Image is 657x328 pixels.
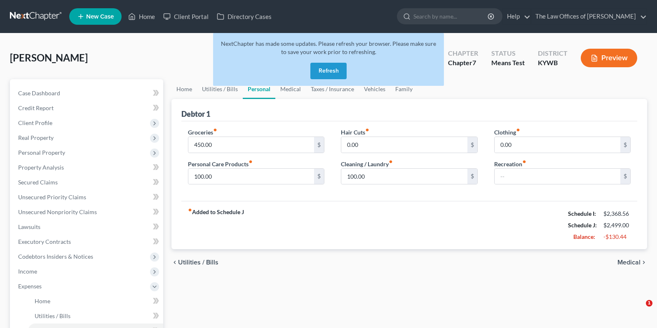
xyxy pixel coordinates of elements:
[522,160,526,164] i: fiber_manual_record
[491,58,525,68] div: Means Test
[448,58,478,68] div: Chapter
[221,40,436,55] span: NextChapter has made some updates. Please refresh your browser. Please make sure to save your wor...
[568,222,597,229] strong: Schedule J:
[365,128,369,132] i: fiber_manual_record
[124,9,159,24] a: Home
[467,137,477,153] div: $
[603,233,631,241] div: -$130.44
[197,79,243,99] a: Utilities / Bills
[573,233,595,240] strong: Balance:
[213,128,217,132] i: fiber_manual_record
[314,169,324,184] div: $
[12,205,163,219] a: Unsecured Nonpriority Claims
[188,208,244,243] strong: Added to Schedule J
[538,58,568,68] div: KYWB
[28,294,163,309] a: Home
[178,259,218,266] span: Utilities / Bills
[494,160,526,168] label: Recreation
[646,300,652,307] span: 1
[171,259,218,266] button: chevron_left Utilities / Bills
[629,300,649,320] iframe: Intercom live chat
[491,49,525,58] div: Status
[18,164,64,171] span: Property Analysis
[171,259,178,266] i: chevron_left
[12,219,163,234] a: Lawsuits
[620,137,630,153] div: $
[35,312,70,319] span: Utilities / Bills
[516,128,520,132] i: fiber_manual_record
[494,128,520,137] label: Clothing
[12,101,163,116] a: Credit Report
[310,63,347,79] button: Refresh
[159,9,213,24] a: Client Portal
[314,137,324,153] div: $
[18,119,52,126] span: Client Profile
[18,134,54,141] span: Real Property
[18,268,37,275] span: Income
[86,14,114,20] span: New Case
[18,223,40,230] span: Lawsuits
[18,193,86,201] span: Unsecured Priority Claims
[181,109,210,119] div: Debtor 1
[12,190,163,205] a: Unsecured Priority Claims
[413,9,489,24] input: Search by name...
[581,49,637,67] button: Preview
[188,208,192,212] i: fiber_manual_record
[448,49,478,58] div: Chapter
[12,175,163,190] a: Secured Claims
[538,49,568,58] div: District
[12,160,163,175] a: Property Analysis
[617,259,647,266] button: Medical chevron_right
[249,160,253,164] i: fiber_manual_record
[18,149,65,156] span: Personal Property
[12,234,163,249] a: Executory Contracts
[188,137,314,153] input: --
[341,160,393,168] label: Cleaning / Laundry
[467,169,477,184] div: $
[568,210,596,217] strong: Schedule I:
[495,169,621,184] input: --
[341,169,467,184] input: --
[617,259,641,266] span: Medical
[28,309,163,323] a: Utilities / Bills
[188,169,314,184] input: --
[341,128,369,137] label: Hair Cuts
[18,104,54,111] span: Credit Report
[603,221,631,229] div: $2,499.00
[389,160,393,164] i: fiber_manual_record
[188,128,217,137] label: Groceries
[620,169,630,184] div: $
[213,9,276,24] a: Directory Cases
[12,86,163,101] a: Case Dashboard
[641,259,647,266] i: chevron_right
[603,210,631,218] div: $2,368.56
[18,179,58,186] span: Secured Claims
[18,90,60,97] span: Case Dashboard
[10,52,88,64] span: [PERSON_NAME]
[495,137,621,153] input: --
[503,9,530,24] a: Help
[35,297,50,304] span: Home
[171,79,197,99] a: Home
[531,9,647,24] a: The Law Offices of [PERSON_NAME]
[341,137,467,153] input: --
[472,59,476,66] span: 7
[18,253,93,260] span: Codebtors Insiders & Notices
[18,208,97,215] span: Unsecured Nonpriority Claims
[18,283,42,290] span: Expenses
[188,160,253,168] label: Personal Care Products
[18,238,71,245] span: Executory Contracts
